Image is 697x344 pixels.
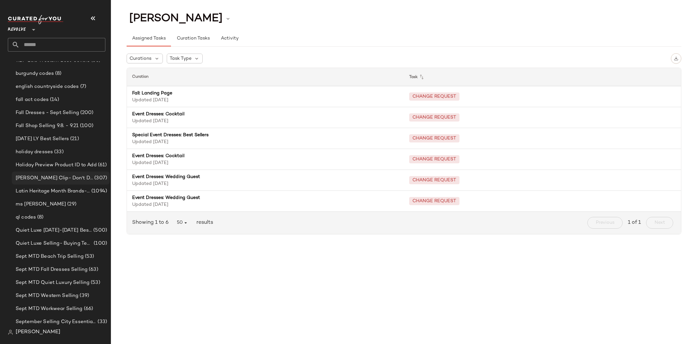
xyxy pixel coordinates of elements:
[412,177,456,184] div: CHANGE REQUEST
[127,68,404,86] th: Curation
[132,97,399,104] span: Updated [DATE]
[16,240,92,247] span: Quiet Luxe Selling- Buying Team
[69,135,79,143] span: (21)
[16,318,96,326] span: September Selling City Essentials LP
[83,305,93,313] span: (66)
[412,135,456,142] div: CHANGE REQUEST
[92,240,107,247] span: (100)
[628,219,641,227] span: 1 of 1
[16,279,89,287] span: Sept MTD Quiet Luxury Selling
[53,148,64,156] span: (33)
[49,96,59,104] span: (14)
[221,36,239,41] span: Activity
[16,109,79,117] span: Fall Dresses - Sept Selling
[97,161,107,169] span: (61)
[412,198,456,205] div: CHANGE REQUEST
[8,15,63,24] img: cfy_white_logo.C9jOOHJF.svg
[79,122,93,130] span: (100)
[132,139,399,145] span: Updated [DATE]
[79,109,94,117] span: (200)
[8,330,13,335] img: svg%3e
[404,68,681,86] th: Task
[16,266,87,273] span: Sept MTD Fall Dresses Selling
[16,148,53,156] span: holiday dresses
[16,96,49,104] span: fall act codes
[132,36,166,41] span: Assigned Tasks
[92,227,107,234] span: (500)
[412,156,456,163] div: CHANGE REQUEST
[79,83,86,90] span: (7)
[132,173,399,180] span: Event Dresses: Wedding Guest
[674,56,678,61] img: svg%3e
[194,219,213,227] span: results
[93,174,107,182] span: (307)
[129,12,223,25] span: [PERSON_NAME]
[177,220,189,226] span: 50
[16,214,36,221] span: ql codes
[171,217,194,229] button: 50
[132,153,399,159] span: Event Dresses: Cocktail
[96,318,107,326] span: (33)
[16,227,92,234] span: Quiet Luxe [DATE]-[DATE] Best Sellers
[8,22,26,34] span: Revolve
[84,253,94,260] span: (53)
[54,70,61,77] span: (8)
[89,279,100,287] span: (53)
[176,36,209,41] span: Curation Tasks
[16,174,93,182] span: [PERSON_NAME] Clip- Don't Delete
[16,292,78,300] span: Sept MTD Western Selling
[78,292,89,300] span: (39)
[132,180,399,187] span: Updated [DATE]
[130,55,151,62] span: Curations
[16,188,90,195] span: Latin Heritage Month Brands- DO NOT DELETE
[16,328,60,336] span: [PERSON_NAME]
[36,214,43,221] span: (8)
[132,111,399,118] span: Event Dresses: Cocktail
[170,55,192,62] span: Task Type
[412,114,456,121] div: CHANGE REQUEST
[16,70,54,77] span: burgundy codes
[132,194,399,201] span: Event Dresses: Wedding Guest
[87,266,98,273] span: (63)
[90,188,107,195] span: (1094)
[16,161,97,169] span: Holiday Preview Product ID to Add
[132,219,171,227] span: Showing 1 to 6
[132,132,399,139] span: Special Event Dresses: Best Sellers
[412,93,456,100] div: CHANGE REQUEST
[16,201,66,208] span: ms [PERSON_NAME]
[16,135,69,143] span: [DATE] LY Best Sellers
[16,253,84,260] span: Sept MTD Beach Trip Selling
[132,159,399,166] span: Updated [DATE]
[16,83,79,90] span: english countryside codes
[66,201,76,208] span: (29)
[16,122,79,130] span: Fall Shop Selling 9.8. - 9.21
[132,201,399,208] span: Updated [DATE]
[132,118,399,124] span: Updated [DATE]
[132,90,399,97] span: Fall: Landing Page
[16,305,83,313] span: Sept MTD Workwear Selling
